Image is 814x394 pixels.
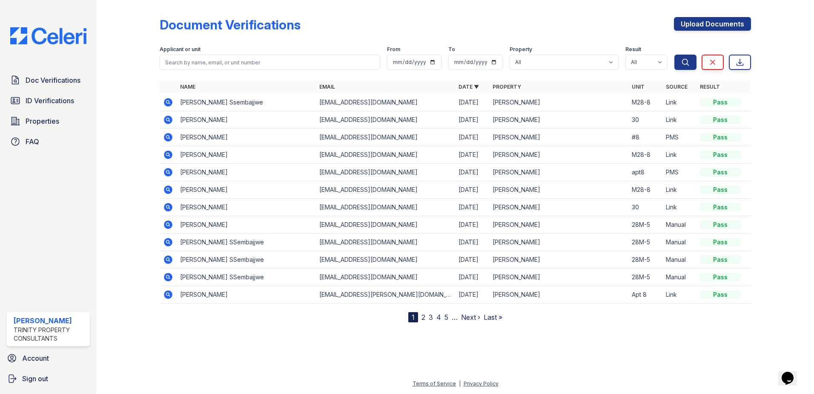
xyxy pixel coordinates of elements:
td: [PERSON_NAME] [177,181,316,199]
div: Pass [700,273,741,281]
td: [PERSON_NAME] [177,111,316,129]
td: M28-8 [628,94,662,111]
td: [DATE] [455,146,489,164]
a: Properties [7,113,90,130]
td: 28M-5 [628,269,662,286]
td: 28M-5 [628,234,662,251]
td: [EMAIL_ADDRESS][DOMAIN_NAME] [316,164,455,181]
div: Pass [700,151,741,159]
img: CE_Logo_Blue-a8612792a0a2168367f1c8372b55b34899dd931a85d93a1a3d3e32e68fde9ad4.png [3,27,93,44]
td: [PERSON_NAME] [177,164,316,181]
td: [EMAIL_ADDRESS][DOMAIN_NAME] [316,111,455,129]
td: 30 [628,111,662,129]
td: [PERSON_NAME] [489,286,628,304]
td: [DATE] [455,129,489,146]
td: [PERSON_NAME] [489,94,628,111]
div: Pass [700,238,741,246]
td: Link [662,111,696,129]
a: ID Verifications [7,92,90,109]
a: Terms of Service [413,380,456,387]
label: Property [510,46,532,53]
td: [EMAIL_ADDRESS][DOMAIN_NAME] [316,129,455,146]
td: 28M-5 [628,251,662,269]
td: [DATE] [455,199,489,216]
label: Applicant or unit [160,46,201,53]
a: Next › [461,313,480,322]
td: [EMAIL_ADDRESS][DOMAIN_NAME] [316,269,455,286]
td: [EMAIL_ADDRESS][DOMAIN_NAME] [316,251,455,269]
td: #8 [628,129,662,146]
td: [DATE] [455,181,489,199]
td: [DATE] [455,164,489,181]
td: [EMAIL_ADDRESS][DOMAIN_NAME] [316,199,455,216]
span: Sign out [22,374,48,384]
td: [EMAIL_ADDRESS][DOMAIN_NAME] [316,234,455,251]
td: [DATE] [455,251,489,269]
td: [PERSON_NAME] [489,234,628,251]
td: [PERSON_NAME] [489,199,628,216]
div: Pass [700,220,741,229]
td: [PERSON_NAME] [489,111,628,129]
div: Pass [700,133,741,142]
td: apt8 [628,164,662,181]
td: [EMAIL_ADDRESS][DOMAIN_NAME] [316,216,455,234]
div: Pass [700,185,741,194]
a: Unit [632,84,645,90]
a: Privacy Policy [464,380,499,387]
td: [DATE] [455,216,489,234]
div: Trinity Property Consultants [14,326,86,343]
td: [EMAIL_ADDRESS][DOMAIN_NAME] [316,146,455,164]
td: M28-8 [628,146,662,164]
td: [PERSON_NAME] [177,286,316,304]
td: [EMAIL_ADDRESS][DOMAIN_NAME] [316,181,455,199]
span: Properties [26,116,59,126]
a: Doc Verifications [7,72,90,89]
span: … [452,312,458,322]
td: Link [662,94,696,111]
a: 3 [429,313,433,322]
div: Pass [700,255,741,264]
td: [EMAIL_ADDRESS][PERSON_NAME][DOMAIN_NAME] [316,286,455,304]
div: Pass [700,290,741,299]
td: [PERSON_NAME] [489,146,628,164]
td: [PERSON_NAME] [177,216,316,234]
td: Manual [662,216,696,234]
a: Name [180,84,195,90]
td: [PERSON_NAME] [489,269,628,286]
td: PMS [662,164,696,181]
a: FAQ [7,133,90,150]
span: ID Verifications [26,96,74,106]
td: [PERSON_NAME] [489,216,628,234]
td: [DATE] [455,111,489,129]
a: 2 [421,313,425,322]
td: Link [662,146,696,164]
label: Result [625,46,641,53]
div: Pass [700,168,741,177]
label: To [448,46,455,53]
td: [DATE] [455,269,489,286]
td: Manual [662,269,696,286]
td: [PERSON_NAME] [489,129,628,146]
td: M28-8 [628,181,662,199]
td: [PERSON_NAME] [489,181,628,199]
td: [PERSON_NAME] [177,129,316,146]
td: PMS [662,129,696,146]
span: FAQ [26,136,39,147]
td: [DATE] [455,286,489,304]
div: 1 [408,312,418,322]
td: [PERSON_NAME] SSembajjwe [177,234,316,251]
td: Apt 8 [628,286,662,304]
a: Property [493,84,521,90]
td: [EMAIL_ADDRESS][DOMAIN_NAME] [316,94,455,111]
a: Sign out [3,370,93,387]
td: [PERSON_NAME] [489,164,628,181]
a: Upload Documents [674,17,751,31]
div: | [459,380,461,387]
label: From [387,46,400,53]
td: [PERSON_NAME] Ssembajjwe [177,94,316,111]
a: Date ▼ [459,84,479,90]
a: Email [319,84,335,90]
a: Result [700,84,720,90]
td: Manual [662,234,696,251]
